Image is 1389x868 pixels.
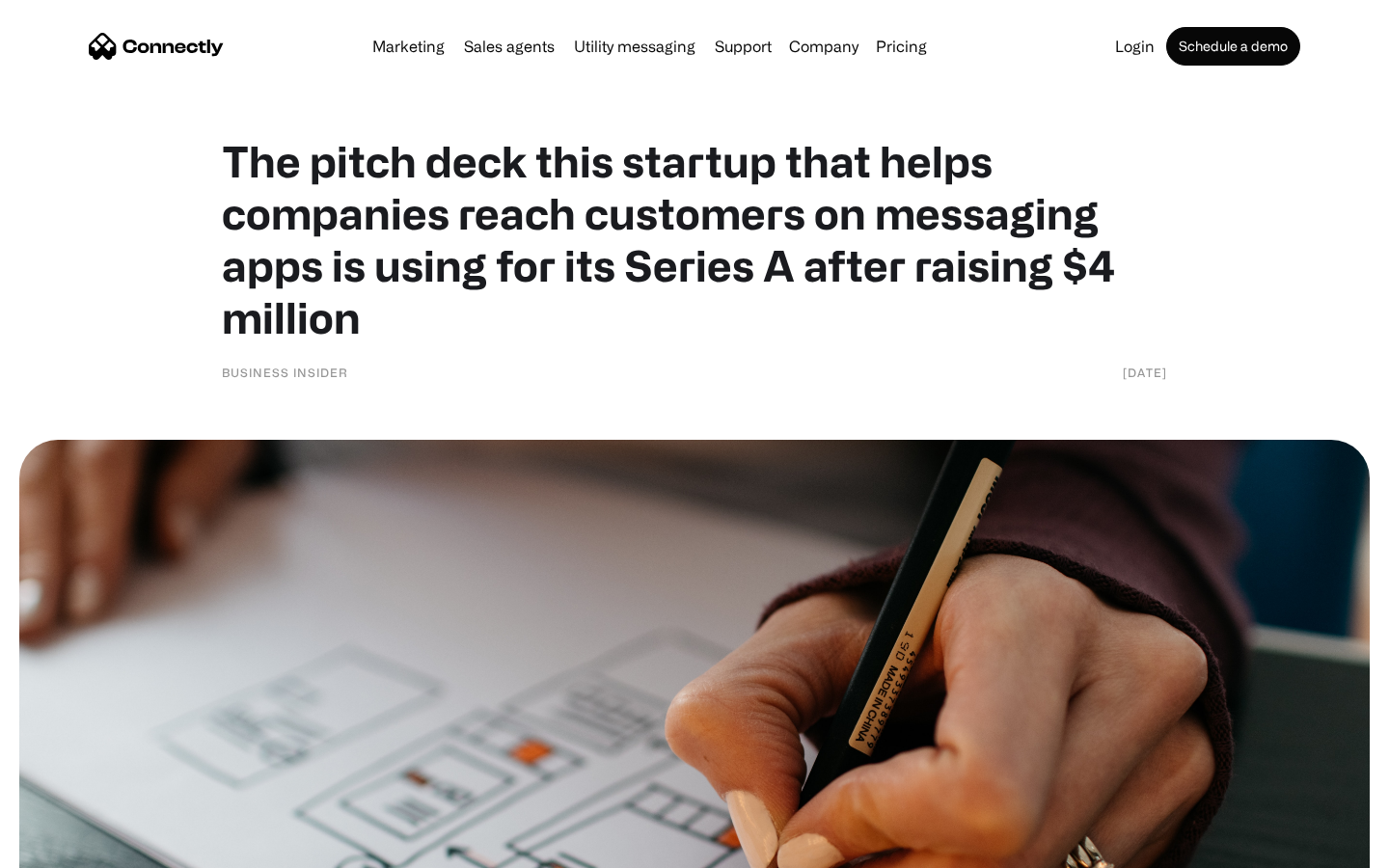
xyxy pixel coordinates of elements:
[707,39,779,54] a: Support
[789,33,858,60] div: Company
[1166,27,1300,66] a: Schedule a demo
[456,39,562,54] a: Sales agents
[222,363,348,382] div: Business Insider
[1107,39,1162,54] a: Login
[868,39,935,54] a: Pricing
[222,135,1167,343] h1: The pitch deck this startup that helps companies reach customers on messaging apps is using for i...
[566,39,703,54] a: Utility messaging
[1123,363,1167,382] div: [DATE]
[365,39,452,54] a: Marketing
[39,834,116,861] ul: Language list
[19,834,116,861] aside: Language selected: English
